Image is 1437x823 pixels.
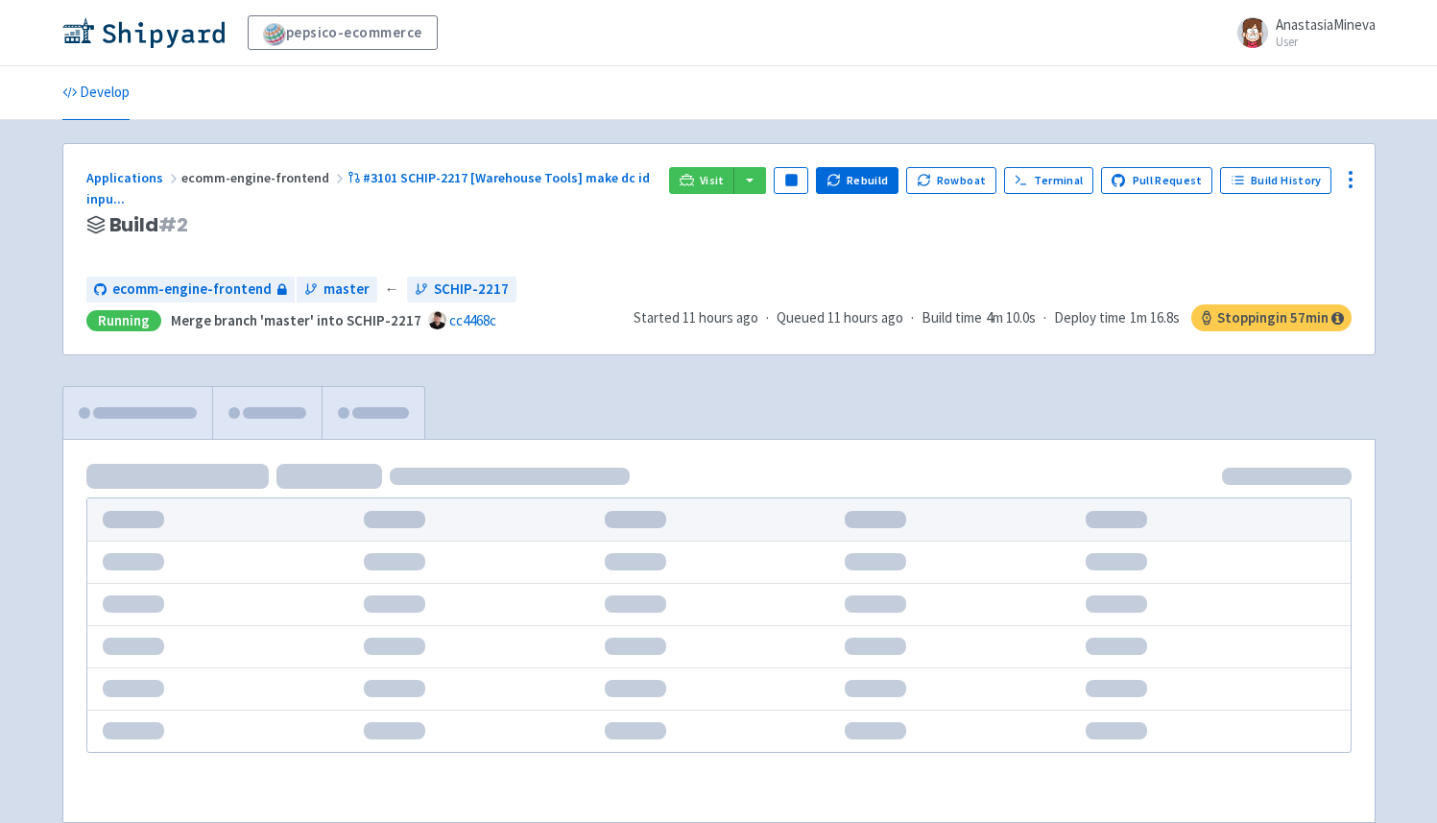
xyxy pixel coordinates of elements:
[323,278,370,301] span: master
[986,307,1036,329] span: 4m 10.0s
[1130,307,1180,329] span: 1m 16.8s
[634,304,1352,331] div: · · ·
[906,167,996,194] button: Rowboat
[62,17,225,48] img: Shipyard logo
[922,307,982,329] span: Build time
[683,308,758,327] time: 11 hours ago
[86,310,161,332] div: Running
[1276,36,1376,48] small: User
[171,311,421,329] strong: Merge branch 'master' into SCHIP-2217
[669,167,734,194] a: Visit
[158,211,188,238] span: # 2
[1054,307,1126,329] span: Deploy time
[297,277,377,303] a: master
[816,167,898,194] button: Rebuild
[86,169,651,208] a: #3101 SCHIP-2217 [Warehouse Tools] make dc id inpu...
[1226,17,1376,48] a: AnastasiaMineva User
[827,308,903,327] time: 11 hours ago
[634,308,758,327] span: Started
[434,278,509,301] span: SCHIP-2217
[774,167,808,194] button: Pause
[86,277,295,303] a: ecomm-engine-frontend
[1004,167,1093,194] a: Terminal
[700,173,725,188] span: Visit
[385,278,399,301] span: ←
[112,278,272,301] span: ecomm-engine-frontend
[407,277,516,303] a: SCHIP-2217
[1220,167,1331,194] a: Build History
[86,169,181,186] a: Applications
[86,169,651,208] span: #3101 SCHIP-2217 [Warehouse Tools] make dc id inpu ...
[109,214,188,236] span: Build
[777,308,903,327] span: Queued
[181,169,347,186] span: ecomm-engine-frontend
[62,66,130,120] a: Develop
[1276,15,1376,34] span: AnastasiaMineva
[449,311,496,329] a: cc4468c
[1191,304,1352,331] span: Stopping in 57 min
[248,15,438,50] a: pepsico-ecommerce
[1101,167,1213,194] a: Pull Request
